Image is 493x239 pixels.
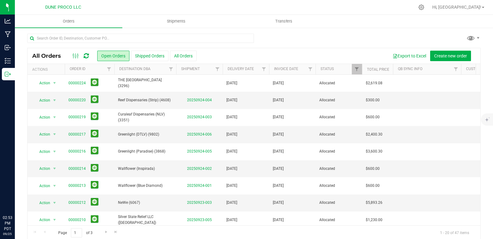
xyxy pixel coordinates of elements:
[3,215,12,232] p: 02:53 PM PDT
[34,96,50,105] span: Action
[187,200,212,205] a: 20250923-003
[122,15,230,28] a: Shipments
[226,132,237,137] span: [DATE]
[51,113,59,122] span: select
[34,164,50,173] span: Action
[451,64,461,74] a: Filter
[366,217,382,223] span: $1,230.00
[55,19,83,24] span: Orders
[118,97,172,103] span: Reef Dispensaries (Strip) (4608)
[435,228,474,237] span: 1 - 20 of 47 items
[366,200,382,206] span: $5,893.26
[34,113,50,122] span: Action
[273,149,284,154] span: [DATE]
[259,64,269,74] a: Filter
[45,5,81,10] span: DUNE PROCO LLC
[5,71,11,77] inline-svg: Outbound
[319,217,358,223] span: Allocated
[274,67,298,71] a: Invoice Date
[273,114,284,120] span: [DATE]
[187,166,212,171] a: 20250924-002
[34,216,50,224] span: Action
[228,67,254,71] a: Delivery Date
[119,67,151,71] a: Destination DBA
[319,149,358,154] span: Allocated
[417,4,425,10] div: Manage settings
[104,64,114,74] a: Filter
[118,77,172,89] span: THE [GEOGRAPHIC_DATA] (3296)
[273,166,284,172] span: [DATE]
[273,200,284,206] span: [DATE]
[68,80,86,86] a: 00000224
[5,44,11,51] inline-svg: Inbound
[71,228,82,238] input: 1
[118,166,172,172] span: Wallflower (Inspirada)
[187,115,212,119] a: 20250924-003
[118,149,172,154] span: Greenlight (Paradise) (3868)
[226,200,237,206] span: [DATE]
[51,79,59,87] span: select
[226,149,237,154] span: [DATE]
[68,183,86,189] a: 00000213
[366,166,380,172] span: $600.00
[273,183,284,189] span: [DATE]
[68,132,86,137] a: 00000217
[51,216,59,224] span: select
[226,217,237,223] span: [DATE]
[273,217,284,223] span: [DATE]
[226,183,237,189] span: [DATE]
[305,64,316,74] a: Filter
[230,15,338,28] a: Transfers
[53,228,98,238] span: Page of 3
[5,58,11,64] inline-svg: Inventory
[319,97,358,103] span: Allocated
[118,183,172,189] span: Wallflower (Blue Diamond)
[319,80,358,86] span: Allocated
[367,67,389,72] a: Total Price
[187,149,212,153] a: 20250924-005
[432,5,481,10] span: Hi, [GEOGRAPHIC_DATA]!
[366,114,380,120] span: $600.00
[5,31,11,37] inline-svg: Manufacturing
[118,111,172,123] span: Curaleaf Dispensaries (NLV) (3351)
[68,149,86,154] a: 00000216
[187,218,212,222] a: 20250923-005
[68,200,86,206] a: 00000212
[226,114,237,120] span: [DATE]
[70,67,85,71] a: Order ID
[187,98,212,102] a: 20250924-004
[366,149,382,154] span: $3,600.30
[466,67,491,71] a: Customer PO
[118,214,172,226] span: Silver State Relief LLC ([GEOGRAPHIC_DATA])
[34,79,50,87] span: Action
[51,182,59,190] span: select
[68,114,86,120] a: 00000219
[51,164,59,173] span: select
[102,228,111,237] a: Go to the next page
[32,67,62,72] div: Actions
[111,228,120,237] a: Go to the last page
[34,199,50,207] span: Action
[159,19,194,24] span: Shipments
[118,200,172,206] span: NeWe (6067)
[226,80,237,86] span: [DATE]
[51,147,59,156] span: select
[434,53,467,58] span: Create new order
[32,52,67,59] span: All Orders
[68,166,86,172] a: 00000214
[68,217,86,223] a: 00000210
[352,64,362,74] a: Filter
[166,64,176,74] a: Filter
[319,183,358,189] span: Allocated
[366,80,382,86] span: $2,619.08
[3,232,12,236] p: 09/25
[366,183,380,189] span: $600.00
[5,18,11,24] inline-svg: Analytics
[131,51,168,61] button: Shipped Orders
[319,200,358,206] span: Allocated
[34,130,50,139] span: Action
[430,51,471,61] button: Create new order
[226,97,237,103] span: [DATE]
[34,147,50,156] span: Action
[15,15,122,28] a: Orders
